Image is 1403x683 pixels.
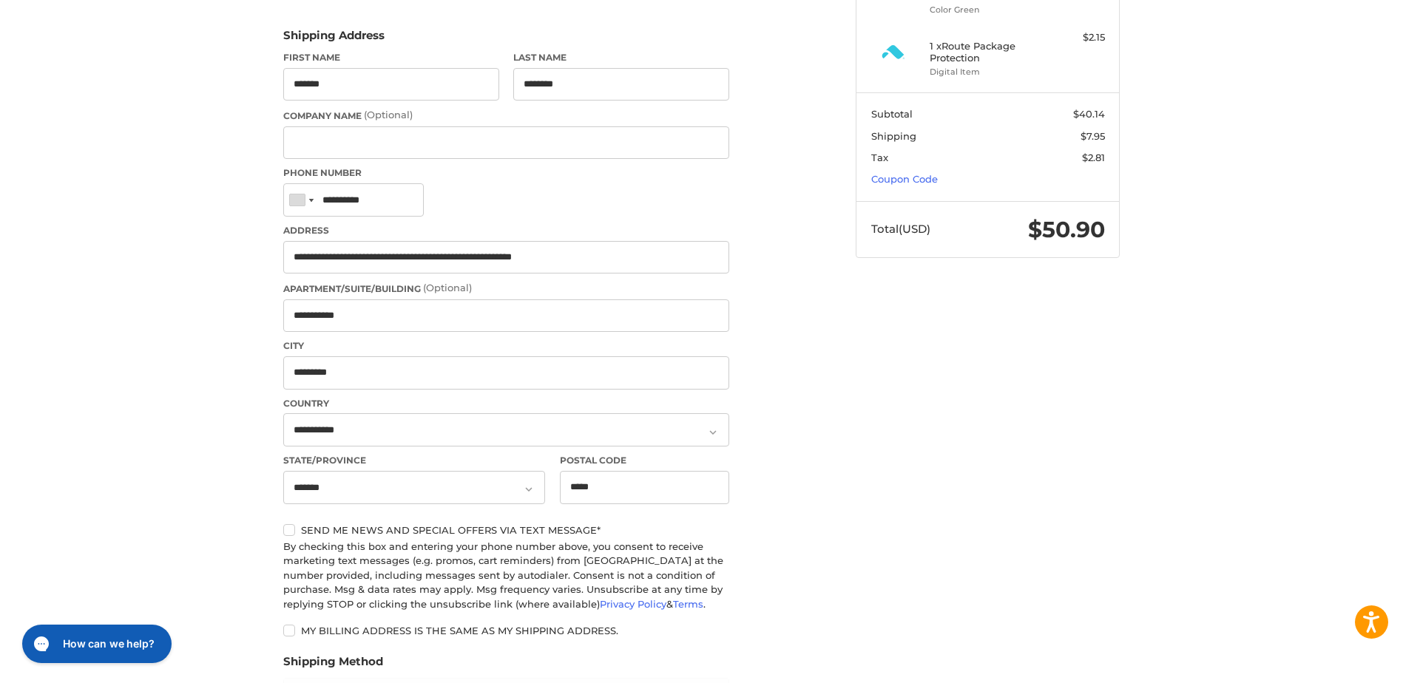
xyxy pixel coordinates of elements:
[283,625,729,636] label: My billing address is the same as my shipping address.
[930,4,1043,16] li: Color Green
[513,51,729,64] label: Last Name
[600,598,666,610] a: Privacy Policy
[930,66,1043,78] li: Digital Item
[364,109,413,120] small: (Optional)
[283,524,729,536] label: Send me news and special offers via text message*
[423,282,472,293] small: (Optional)
[1028,216,1105,243] span: $50.90
[871,173,938,185] a: Coupon Code
[871,152,888,163] span: Tax
[1082,152,1105,163] span: $2.81
[673,598,703,610] a: Terms
[871,108,913,120] span: Subtotal
[283,27,385,51] legend: Shipping Address
[283,339,729,353] label: City
[871,130,916,142] span: Shipping
[15,619,176,668] iframe: Gorgias live chat messenger
[283,108,729,123] label: Company Name
[283,454,545,467] label: State/Province
[930,40,1043,64] h4: 1 x Route Package Protection
[560,454,730,467] label: Postal Code
[283,224,729,237] label: Address
[283,540,729,612] div: By checking this box and entering your phone number above, you consent to receive marketing text ...
[283,397,729,410] label: Country
[283,653,383,677] legend: Shipping Method
[283,281,729,296] label: Apartment/Suite/Building
[1081,130,1105,142] span: $7.95
[283,51,499,64] label: First Name
[1073,108,1105,120] span: $40.14
[871,222,930,236] span: Total (USD)
[283,166,729,180] label: Phone Number
[1047,30,1105,45] div: $2.15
